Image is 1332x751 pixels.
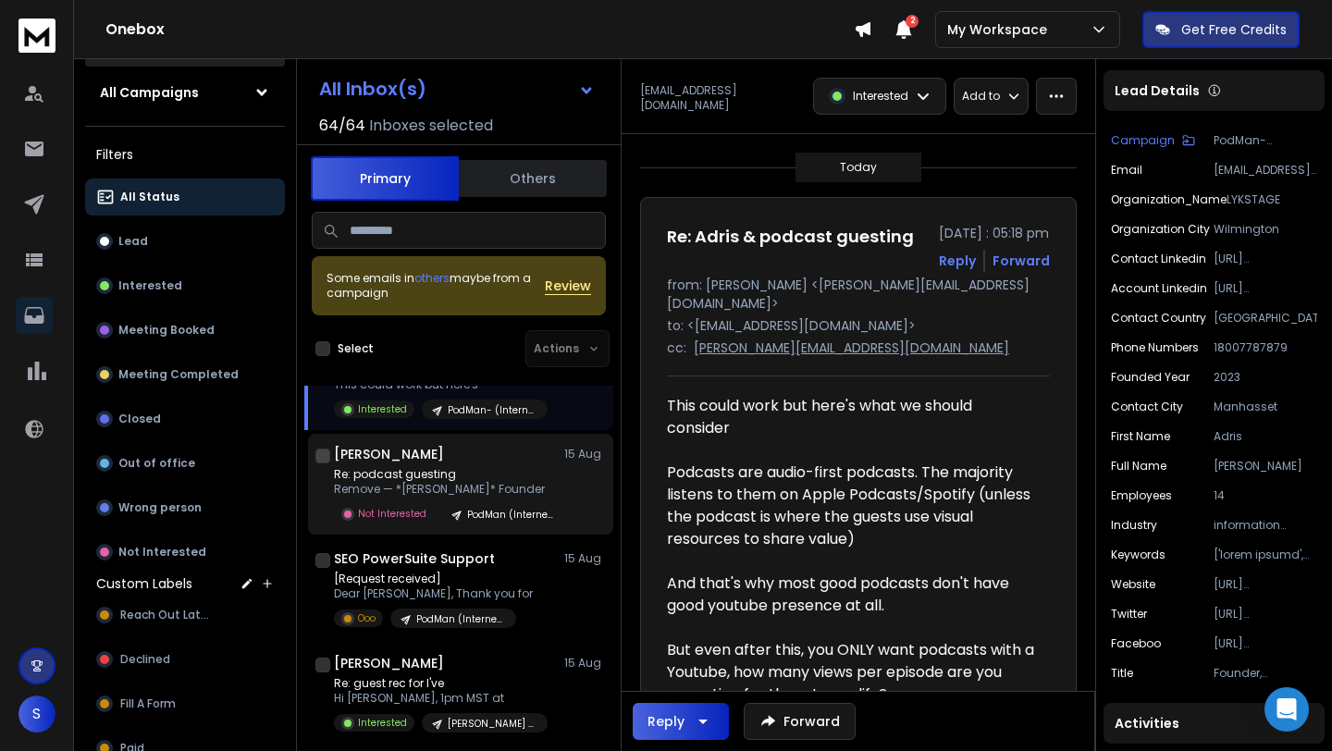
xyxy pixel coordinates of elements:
[85,641,285,678] button: Declined
[369,115,493,137] h3: Inboxes selected
[334,654,444,672] h1: [PERSON_NAME]
[545,277,591,295] span: Review
[1214,252,1317,266] p: [URL][DOMAIN_NAME]
[1214,311,1317,326] p: [GEOGRAPHIC_DATA]
[1111,281,1207,296] p: Account Linkedin
[358,611,376,625] p: Ooo
[633,703,729,740] button: Reply
[1214,666,1317,681] p: Founder, LYKSTAGE || Co-Founder, Mediamorphosis || Member
[358,507,426,521] p: Not Interested
[118,456,195,471] p: Out of office
[85,400,285,437] button: Closed
[962,89,1000,104] p: Add to
[334,467,556,482] p: Re: podcast guesting
[667,462,1035,550] div: Podcasts are audio-first podcasts. The majority listens to them on Apple Podcasts/Spotify (unless...
[18,696,55,733] button: S
[304,70,610,107] button: All Inbox(s)
[85,445,285,482] button: Out of office
[1214,607,1317,622] p: [URL][DOMAIN_NAME]
[1227,192,1317,207] p: LYKSTAGE
[667,572,1035,617] div: And that's why most good podcasts don't have good youtube presence at all.
[667,224,914,250] h1: Re: Adris & podcast guesting
[1111,340,1199,355] p: Phone Numbers
[118,367,239,382] p: Meeting Completed
[939,224,1050,242] p: [DATE] : 05:18 pm
[334,676,548,691] p: Re: guest rec for I've
[448,403,536,417] p: PodMan- (Internet) Batch #1 B ([PERSON_NAME])
[667,276,1050,313] p: from: [PERSON_NAME] <[PERSON_NAME][EMAIL_ADDRESS][DOMAIN_NAME]>
[85,597,285,634] button: Reach Out Later
[1111,429,1170,444] p: First Name
[1111,400,1183,414] p: Contact City
[18,18,55,53] img: logo
[1111,133,1195,148] button: Campaign
[338,341,374,356] label: Select
[85,267,285,304] button: Interested
[311,156,459,201] button: Primary
[640,83,802,113] p: [EMAIL_ADDRESS][DOMAIN_NAME]
[1214,340,1317,355] p: 18007787879
[1214,577,1317,592] p: [URL][DOMAIN_NAME]
[1214,222,1317,237] p: Wilmington
[744,703,856,740] button: Forward
[120,190,179,204] p: All Status
[1111,133,1175,148] p: Campaign
[1214,459,1317,474] p: [PERSON_NAME]
[1214,429,1317,444] p: Adris
[85,489,285,526] button: Wrong person
[1142,11,1300,48] button: Get Free Credits
[118,323,215,338] p: Meeting Booked
[118,234,148,249] p: Lead
[1111,192,1227,207] p: Organization_Name
[85,534,285,571] button: Not Interested
[319,80,426,98] h1: All Inbox(s)
[85,685,285,722] button: Fill A Form
[467,508,556,522] p: PodMan (Internet) Batch #1 A ([PERSON_NAME])
[118,500,202,515] p: Wrong person
[334,572,533,586] p: [Request received]
[1214,548,1317,562] p: ['lorem ipsumd', 'sitam consectet', 'adip elitse', 'doei te', 'incidid utlabo', 'etdolore magnaal...
[1111,370,1190,385] p: Founded year
[1111,518,1157,533] p: industry
[1115,81,1200,100] p: Lead Details
[118,278,182,293] p: Interested
[564,447,606,462] p: 15 Aug
[1264,687,1309,732] div: Open Intercom Messenger
[947,20,1054,39] p: My Workspace
[1111,607,1147,622] p: Twitter
[564,656,606,671] p: 15 Aug
[358,716,407,730] p: Interested
[1214,163,1317,178] p: [EMAIL_ADDRESS][DOMAIN_NAME]
[414,270,450,286] span: others
[334,586,533,601] p: Dear [PERSON_NAME], Thank you for
[1111,163,1142,178] p: Email
[667,316,1050,335] p: to: <[EMAIL_ADDRESS][DOMAIN_NAME]>
[459,158,607,199] button: Others
[1214,370,1317,385] p: 2023
[667,639,1035,706] div: But even after this, you ONLY want podcasts with a Youtube, how many views per episode are you ex...
[319,115,365,137] span: 64 / 64
[993,252,1050,270] div: Forward
[85,142,285,167] h3: Filters
[694,339,1009,357] p: [PERSON_NAME][EMAIL_ADDRESS][DOMAIN_NAME]
[120,696,176,711] span: Fill A Form
[85,356,285,393] button: Meeting Completed
[100,83,199,102] h1: All Campaigns
[334,482,556,497] p: Remove — *[PERSON_NAME]* Founder
[939,252,976,270] button: Reply
[1111,459,1166,474] p: Full Name
[1111,222,1210,237] p: Organization City
[1214,133,1317,148] p: PodMan- (Internet) Batch #1 B ([PERSON_NAME])
[334,549,495,568] h1: SEO PowerSuite Support
[118,412,161,426] p: Closed
[120,652,170,667] span: Declined
[667,339,686,357] p: cc:
[667,395,1035,439] div: This could work but here's what we should consider
[85,223,285,260] button: Lead
[118,545,206,560] p: Not Interested
[1214,488,1317,503] p: 14
[1104,703,1325,744] div: Activities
